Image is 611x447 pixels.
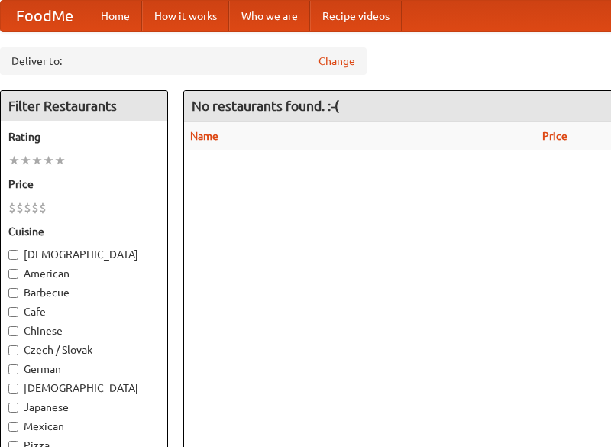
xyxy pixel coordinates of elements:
[8,247,160,262] label: [DEMOGRAPHIC_DATA]
[31,152,43,169] li: ★
[8,307,18,317] input: Cafe
[542,130,567,142] a: Price
[54,152,66,169] li: ★
[8,288,18,298] input: Barbecue
[20,152,31,169] li: ★
[24,199,31,216] li: $
[8,177,160,192] h5: Price
[1,91,167,121] h4: Filter Restaurants
[1,1,89,31] a: FoodMe
[318,53,355,69] a: Change
[31,199,39,216] li: $
[8,152,20,169] li: ★
[142,1,229,31] a: How it works
[8,323,160,338] label: Chinese
[89,1,142,31] a: Home
[8,129,160,144] h5: Rating
[8,403,18,413] input: Japanese
[8,384,18,394] input: [DEMOGRAPHIC_DATA]
[8,266,160,281] label: American
[8,400,160,415] label: Japanese
[39,199,47,216] li: $
[8,364,18,374] input: German
[16,199,24,216] li: $
[8,250,18,260] input: [DEMOGRAPHIC_DATA]
[8,422,18,432] input: Mexican
[8,419,160,434] label: Mexican
[310,1,402,31] a: Recipe videos
[8,326,18,336] input: Chinese
[8,381,160,396] label: [DEMOGRAPHIC_DATA]
[8,342,160,358] label: Czech / Slovak
[8,199,16,216] li: $
[192,99,339,113] ng-pluralize: No restaurants found. :-(
[8,304,160,319] label: Cafe
[43,152,54,169] li: ★
[8,269,18,279] input: American
[8,345,18,355] input: Czech / Slovak
[8,285,160,300] label: Barbecue
[8,224,160,239] h5: Cuisine
[190,130,218,142] a: Name
[8,361,160,377] label: German
[229,1,310,31] a: Who we are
